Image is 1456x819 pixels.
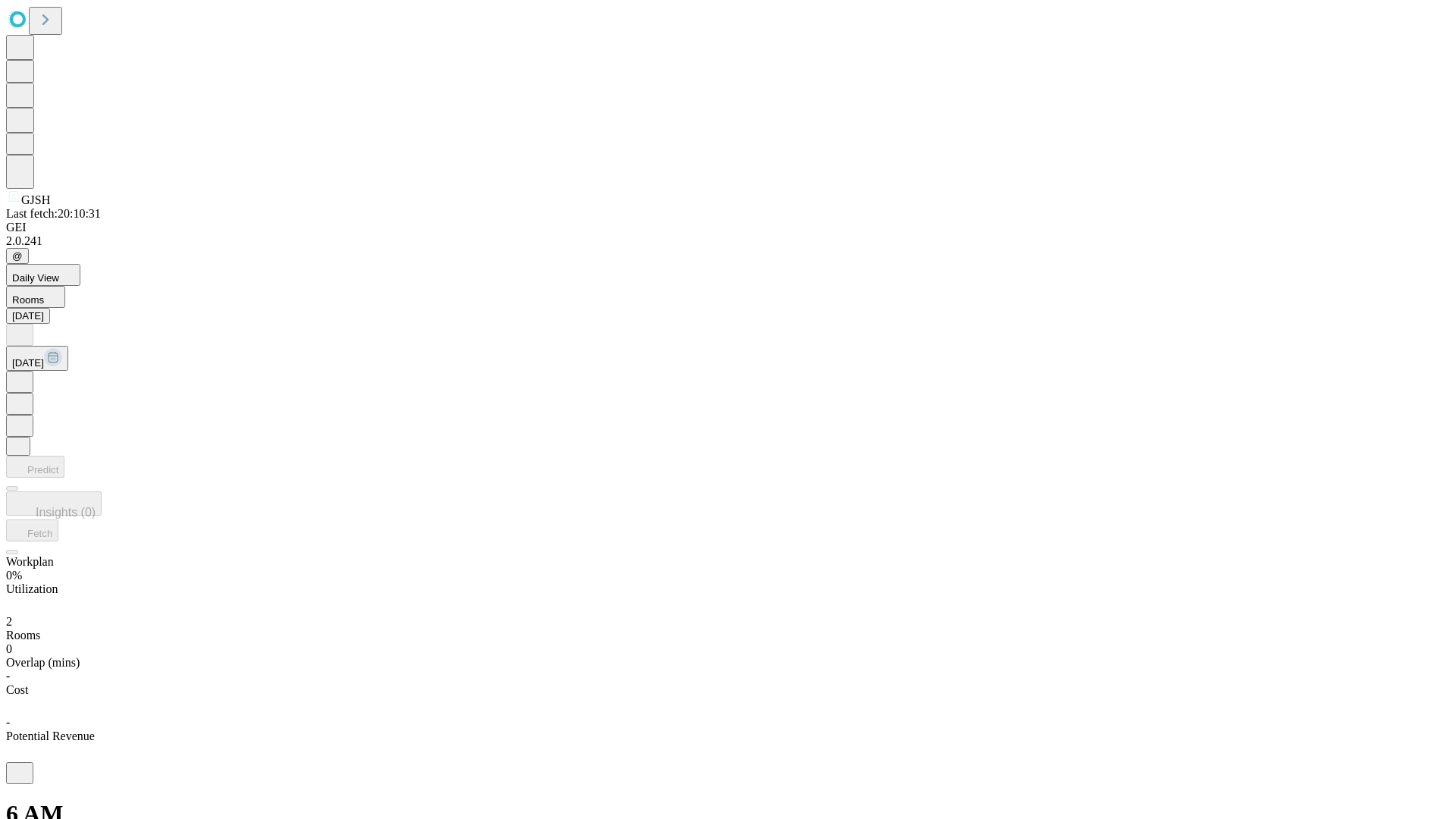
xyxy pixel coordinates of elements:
button: Fetch [6,519,58,541]
span: Overlap (mins) [6,656,80,669]
button: [DATE] [6,346,68,371]
span: Rooms [12,294,44,306]
button: @ [6,248,29,264]
div: GEI [6,221,1450,234]
span: - [6,670,10,682]
span: 0% [6,569,22,582]
span: Daily View [12,272,59,284]
button: [DATE] [6,308,50,324]
span: Cost [6,683,28,696]
span: Utilization [6,582,58,595]
button: Daily View [6,264,80,286]
div: 2.0.241 [6,234,1450,248]
button: Rooms [6,286,65,308]
span: Workplan [6,555,54,568]
span: Last fetch: 20:10:31 [6,207,101,220]
span: [DATE] [12,357,44,369]
span: - [6,716,10,729]
span: 0 [6,642,12,655]
span: Potential Revenue [6,730,95,742]
span: 2 [6,615,12,628]
span: Insights (0) [36,506,96,519]
span: Rooms [6,629,40,642]
button: Predict [6,456,64,478]
button: Insights (0) [6,491,102,516]
span: GJSH [21,193,50,206]
span: @ [12,250,23,262]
